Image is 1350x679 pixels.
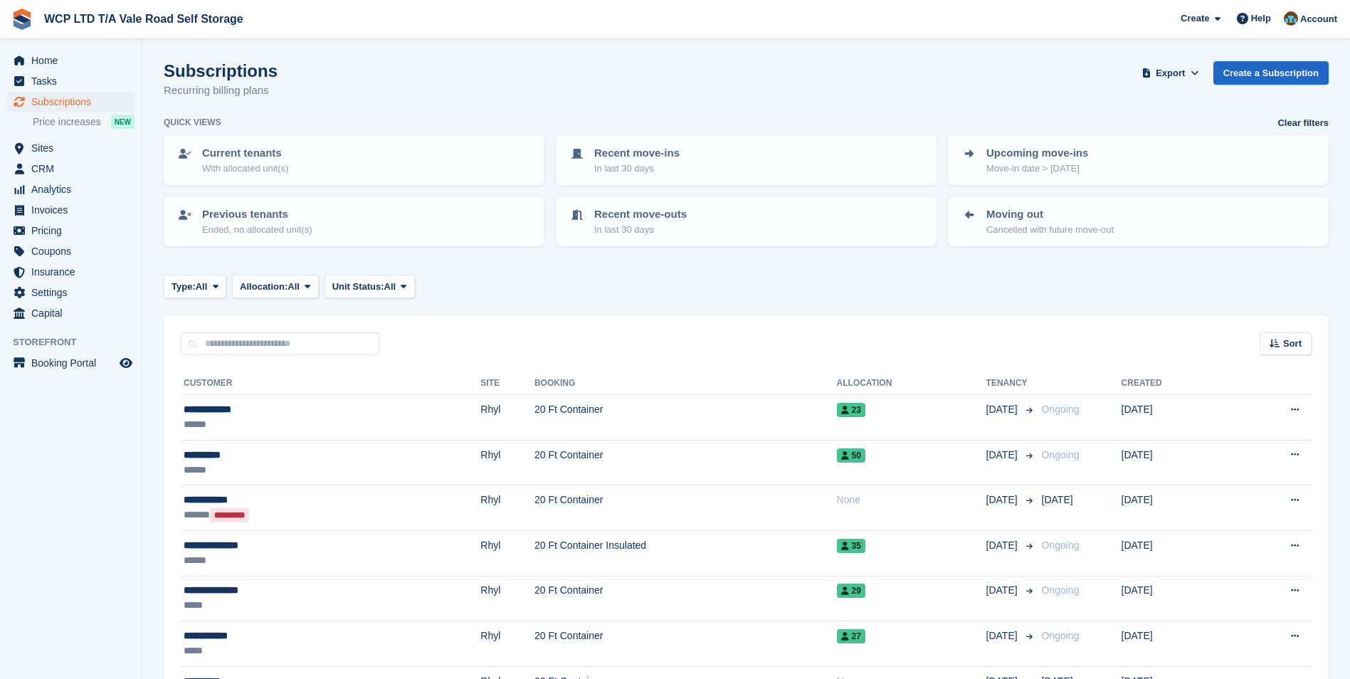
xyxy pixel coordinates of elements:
[172,280,196,294] span: Type:
[1042,404,1080,415] span: Ongoing
[31,200,117,220] span: Invoices
[31,138,117,158] span: Sites
[202,223,312,237] p: Ended, no allocated unit(s)
[111,115,135,129] div: NEW
[164,116,221,129] h6: Quick views
[986,628,1021,643] span: [DATE]
[1156,66,1185,80] span: Export
[31,221,117,241] span: Pricing
[38,7,249,31] a: WCP LTD T/A Vale Road Self Storage
[164,61,278,80] h1: Subscriptions
[7,283,135,302] a: menu
[1283,337,1302,351] span: Sort
[117,354,135,372] a: Preview store
[1122,530,1231,576] td: [DATE]
[384,280,396,294] span: All
[1042,494,1073,505] span: [DATE]
[7,159,135,179] a: menu
[534,440,837,485] td: 20 Ft Container
[33,114,135,130] a: Price increases NEW
[1139,61,1202,85] button: Export
[594,206,687,223] p: Recent move-outs
[534,576,837,621] td: 20 Ft Container
[31,51,117,70] span: Home
[1122,395,1231,441] td: [DATE]
[7,353,135,373] a: menu
[202,145,288,162] p: Current tenants
[165,137,543,184] a: Current tenants With allocated unit(s)
[594,162,680,176] p: In last 30 days
[31,71,117,91] span: Tasks
[534,372,837,395] th: Booking
[986,538,1021,553] span: [DATE]
[31,303,117,323] span: Capital
[1251,11,1271,26] span: Help
[480,485,534,531] td: Rhyl
[7,241,135,261] a: menu
[480,372,534,395] th: Site
[986,402,1021,417] span: [DATE]
[1213,61,1329,85] a: Create a Subscription
[986,448,1021,463] span: [DATE]
[986,145,1088,162] p: Upcoming move-ins
[480,530,534,576] td: Rhyl
[1042,539,1080,551] span: Ongoing
[534,485,837,531] td: 20 Ft Container
[1122,485,1231,531] td: [DATE]
[7,92,135,112] a: menu
[986,493,1021,507] span: [DATE]
[7,51,135,70] a: menu
[837,584,865,598] span: 29
[232,275,319,298] button: Allocation: All
[31,241,117,261] span: Coupons
[1277,116,1329,130] a: Clear filters
[837,372,986,395] th: Allocation
[7,138,135,158] a: menu
[31,92,117,112] span: Subscriptions
[949,198,1327,245] a: Moving out Cancelled with future move-out
[31,353,117,373] span: Booking Portal
[1042,630,1080,641] span: Ongoing
[13,335,142,349] span: Storefront
[240,280,288,294] span: Allocation:
[534,395,837,441] td: 20 Ft Container
[31,159,117,179] span: CRM
[480,576,534,621] td: Rhyl
[480,621,534,667] td: Rhyl
[288,280,300,294] span: All
[594,145,680,162] p: Recent move-ins
[480,440,534,485] td: Rhyl
[986,583,1021,598] span: [DATE]
[949,137,1327,184] a: Upcoming move-ins Move-in date > [DATE]
[11,9,33,30] img: stora-icon-8386f47178a22dfd0bd8f6a31ec36ba5ce8667c1dd55bd0f319d3a0aa187defe.svg
[986,162,1088,176] p: Move-in date > [DATE]
[1284,11,1298,26] img: Kirsty williams
[33,115,101,129] span: Price increases
[164,83,278,99] p: Recurring billing plans
[202,162,288,176] p: With allocated unit(s)
[557,198,935,245] a: Recent move-outs In last 30 days
[1122,372,1231,395] th: Created
[202,206,312,223] p: Previous tenants
[181,372,480,395] th: Customer
[837,493,986,507] div: None
[837,403,865,417] span: 23
[1181,11,1209,26] span: Create
[7,221,135,241] a: menu
[1122,621,1231,667] td: [DATE]
[986,206,1114,223] p: Moving out
[557,137,935,184] a: Recent move-ins In last 30 days
[31,283,117,302] span: Settings
[986,223,1114,237] p: Cancelled with future move-out
[7,303,135,323] a: menu
[534,530,837,576] td: 20 Ft Container Insulated
[534,621,837,667] td: 20 Ft Container
[1122,576,1231,621] td: [DATE]
[31,262,117,282] span: Insurance
[165,198,543,245] a: Previous tenants Ended, no allocated unit(s)
[325,275,415,298] button: Unit Status: All
[7,262,135,282] a: menu
[1122,440,1231,485] td: [DATE]
[164,275,226,298] button: Type: All
[7,179,135,199] a: menu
